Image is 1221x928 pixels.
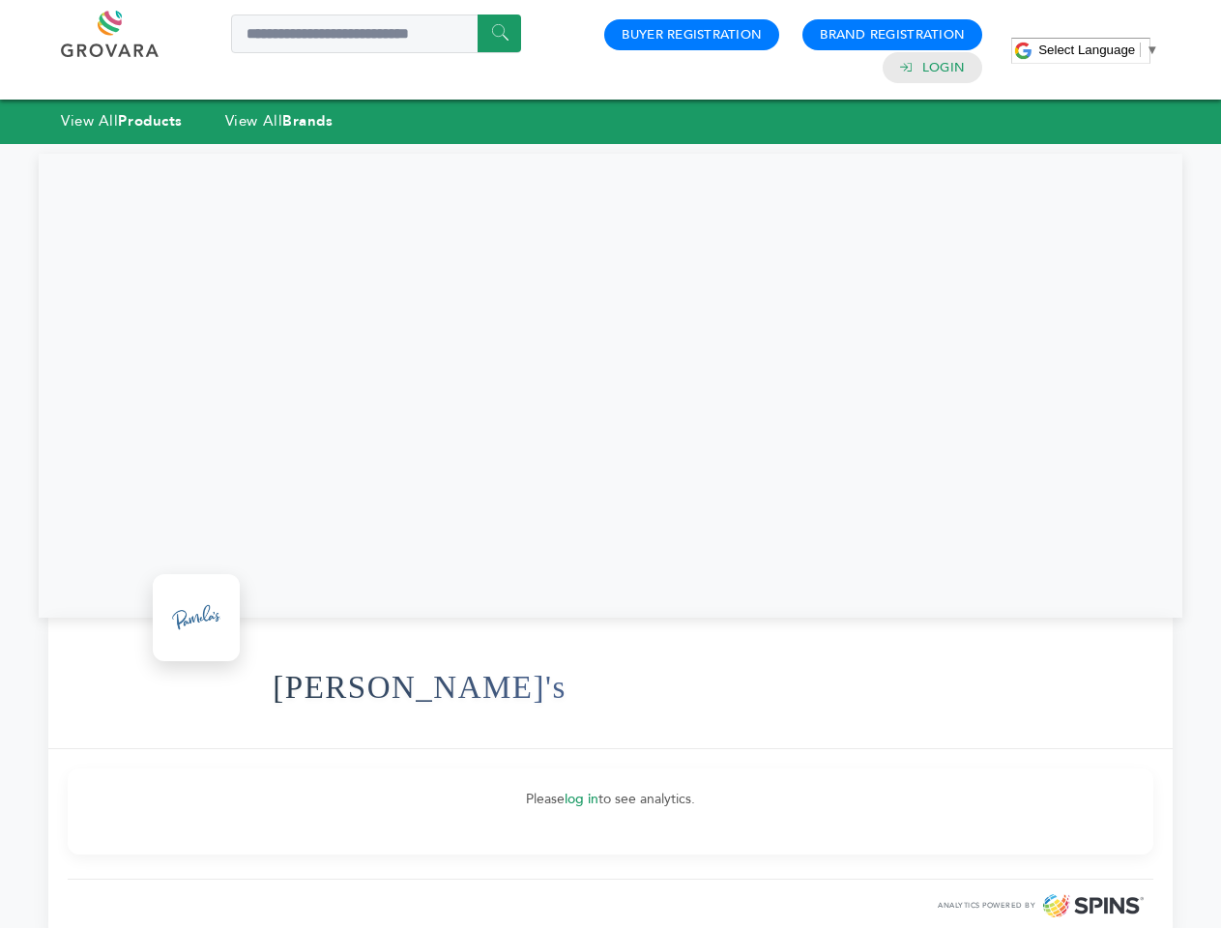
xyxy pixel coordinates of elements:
span: ANALYTICS POWERED BY [938,900,1035,912]
h1: [PERSON_NAME]'s [273,640,566,735]
span: ▼ [1146,43,1158,57]
strong: Products [118,111,182,130]
span: Select Language [1038,43,1135,57]
a: View AllBrands [225,111,334,130]
a: View AllProducts [61,111,183,130]
input: Search a product or brand... [231,14,521,53]
a: Buyer Registration [622,26,762,43]
strong: Brands [282,111,333,130]
img: Pamela's Logo [158,579,235,656]
a: log in [565,790,598,808]
img: SPINS [1043,894,1144,917]
a: Select Language​ [1038,43,1158,57]
span: ​ [1140,43,1141,57]
a: Login [922,59,965,76]
p: Please to see analytics. [87,788,1134,811]
a: Brand Registration [820,26,965,43]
